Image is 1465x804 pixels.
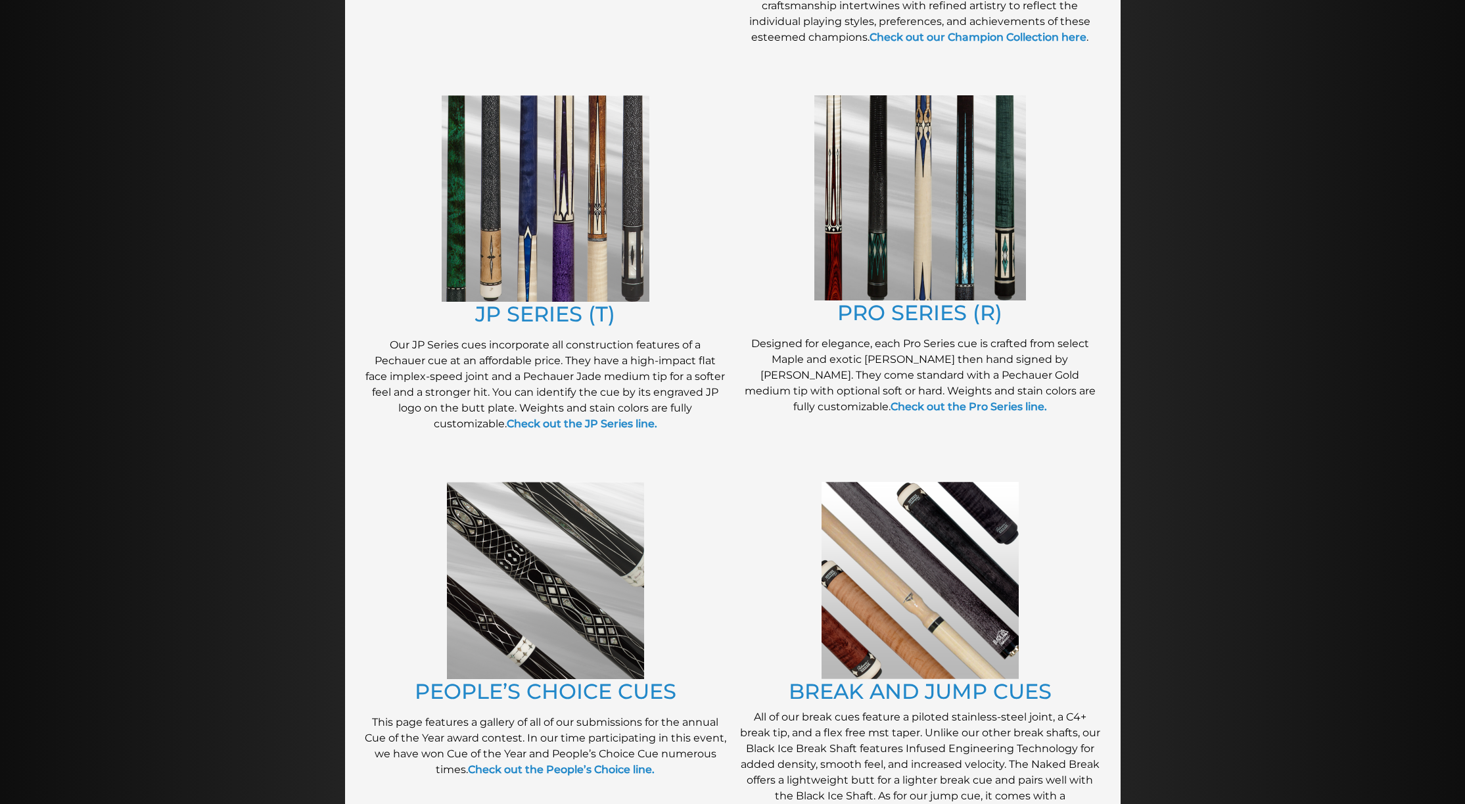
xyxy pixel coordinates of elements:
p: Designed for elegance, each Pro Series cue is crafted from select Maple and exotic [PERSON_NAME] ... [739,336,1101,415]
a: PRO SERIES (R) [837,300,1002,325]
a: PEOPLE’S CHOICE CUES [415,678,676,704]
a: Check out our Champion Collection here [870,31,1086,43]
p: This page features a gallery of all of our submissions for the annual Cue of the Year award conte... [365,715,726,778]
p: Our JP Series cues incorporate all construction features of a Pechauer cue at an affordable price... [365,337,726,432]
a: BREAK AND JUMP CUES [789,678,1052,704]
a: Check out the People’s Choice line. [468,763,655,776]
a: JP SERIES (T) [475,301,615,327]
a: Check out the Pro Series line. [891,400,1047,413]
a: Check out the JP Series line. [507,417,657,430]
